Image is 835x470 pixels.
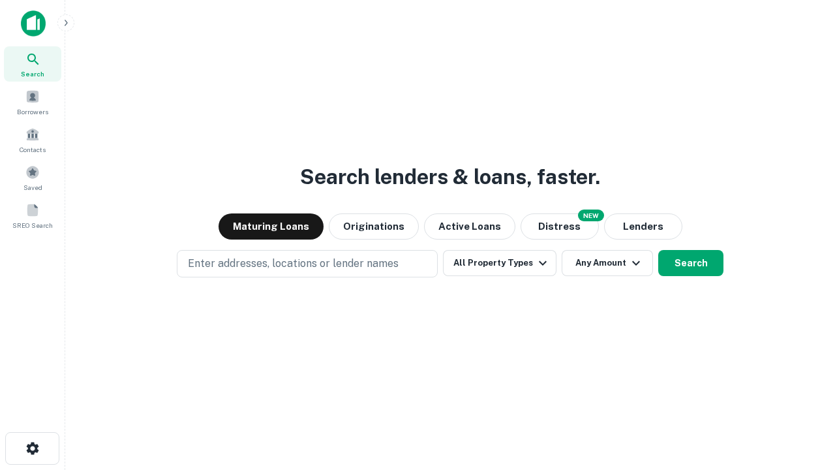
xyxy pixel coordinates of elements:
[4,46,61,82] a: Search
[578,210,604,221] div: NEW
[300,161,600,193] h3: Search lenders & loans, faster.
[177,250,438,277] button: Enter addresses, locations or lender names
[4,160,61,195] a: Saved
[4,122,61,157] a: Contacts
[4,198,61,233] a: SREO Search
[658,250,723,276] button: Search
[521,213,599,240] button: Search distressed loans with lien and other non-mortgage details.
[188,256,399,272] p: Enter addresses, locations or lender names
[770,366,835,428] iframe: Chat Widget
[4,84,61,119] a: Borrowers
[329,213,419,240] button: Originations
[23,182,42,193] span: Saved
[604,213,682,240] button: Lenders
[562,250,653,276] button: Any Amount
[219,213,324,240] button: Maturing Loans
[21,10,46,37] img: capitalize-icon.png
[17,106,48,117] span: Borrowers
[443,250,556,276] button: All Property Types
[12,220,53,230] span: SREO Search
[21,69,44,79] span: Search
[20,144,46,155] span: Contacts
[424,213,515,240] button: Active Loans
